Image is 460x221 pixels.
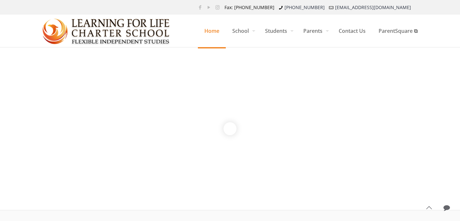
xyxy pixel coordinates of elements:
[259,15,297,47] a: Students
[297,15,332,47] a: Parents
[332,15,372,47] a: Contact Us
[372,15,424,47] a: ParentSquare ⧉
[297,21,332,41] span: Parents
[259,21,297,41] span: Students
[198,15,226,47] a: Home
[372,21,424,41] span: ParentSquare ⧉
[335,4,411,10] a: [EMAIL_ADDRESS][DOMAIN_NAME]
[226,15,259,47] a: School
[226,21,259,41] span: School
[278,4,284,10] i: phone
[422,201,436,214] a: Back to top icon
[284,4,325,10] a: [PHONE_NUMBER]
[42,15,170,47] a: Learning for Life Charter School
[197,4,203,10] a: Facebook icon
[198,21,226,41] span: Home
[214,4,221,10] a: Instagram icon
[332,21,372,41] span: Contact Us
[205,4,212,10] a: YouTube icon
[328,4,334,10] i: mail
[42,15,170,47] img: Home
